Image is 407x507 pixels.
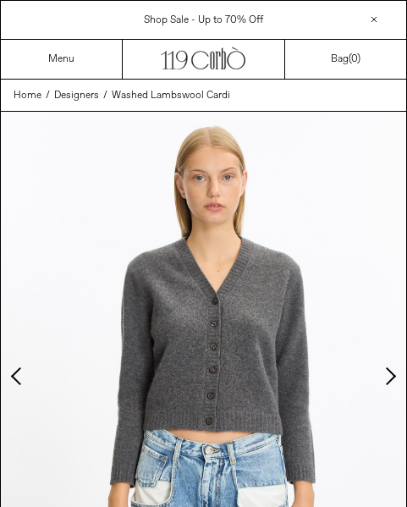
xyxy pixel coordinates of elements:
[381,368,398,385] button: Next slide
[331,52,360,67] a: Bag()
[48,52,74,66] a: Menu
[54,88,99,103] a: Designers
[103,88,107,103] span: /
[112,89,230,102] span: Washed Lambswool Cardi
[14,89,41,102] span: Home
[46,88,50,103] span: /
[54,89,99,102] span: Designers
[351,52,357,66] span: 0
[144,14,263,27] a: Shop Sale - Up to 70% Off
[112,88,230,103] a: Washed Lambswool Cardi
[9,368,26,385] button: Previous slide
[14,88,41,103] a: Home
[351,52,360,66] span: )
